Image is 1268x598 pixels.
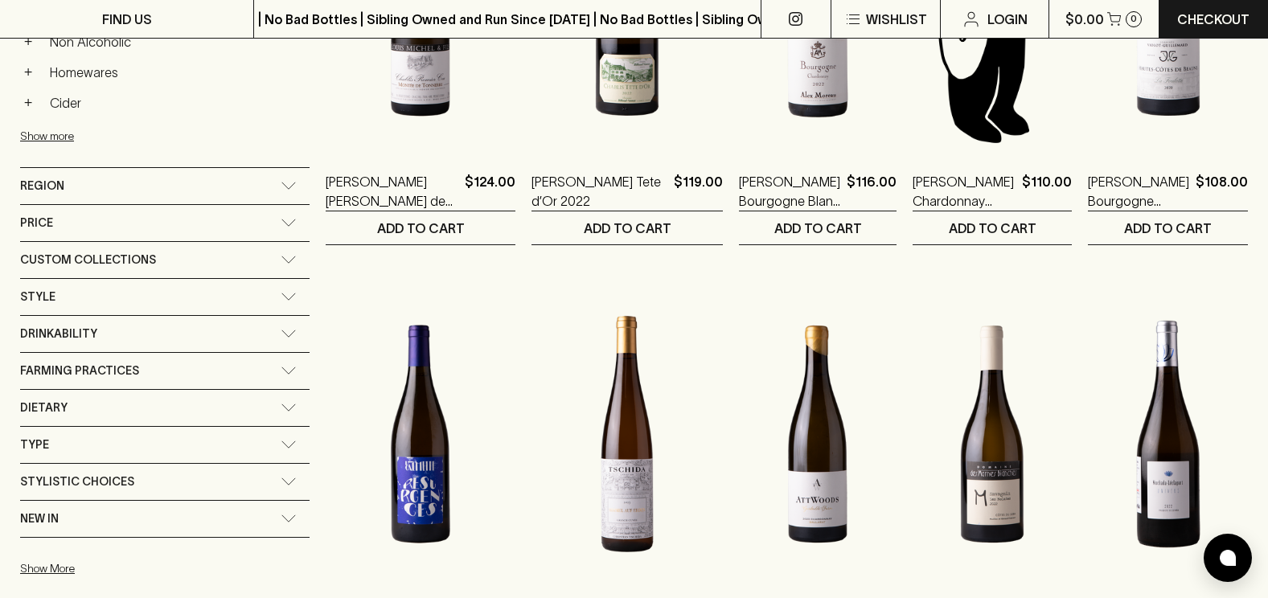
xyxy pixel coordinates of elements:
[20,398,68,418] span: Dietary
[20,353,310,389] div: Farming Practices
[674,172,723,211] p: $119.00
[20,501,310,537] div: New In
[987,10,1028,29] p: Login
[531,211,723,244] button: ADD TO CART
[20,472,134,492] span: Stylistic Choices
[739,293,897,575] img: Attwoods Garibaldi Farm Chardonnay 2023
[20,213,53,233] span: Price
[20,95,36,111] button: +
[20,464,310,500] div: Stylistic Choices
[20,361,139,381] span: Farming Practices
[913,293,1072,575] img: Marnes Blanches Les Molates Savagnin 2022
[1088,172,1189,211] a: [PERSON_NAME] Bourgogne Hautes-Cotes de Beaune La Foulotte Blanc 2020
[326,293,515,575] img: Domaine La Calmette Resurgences 2020
[1177,10,1250,29] p: Checkout
[1065,10,1104,29] p: $0.00
[20,168,310,204] div: Region
[847,172,897,211] p: $116.00
[866,10,927,29] p: Wishlist
[20,316,310,352] div: Drinkability
[20,176,64,196] span: Region
[584,219,671,238] p: ADD TO CART
[1022,172,1072,211] p: $110.00
[1131,14,1137,23] p: 0
[20,509,59,529] span: New In
[20,552,231,585] button: Show More
[326,211,515,244] button: ADD TO CART
[1088,211,1248,244] button: ADD TO CART
[20,250,156,270] span: Custom Collections
[20,120,231,153] button: Show more
[1088,293,1248,575] img: Muchado Leclapart Univers Palomino 2022
[20,427,310,463] div: Type
[20,242,310,278] div: Custom Collections
[20,64,36,80] button: +
[913,172,1016,211] a: [PERSON_NAME] Chardonnay 2022
[20,34,36,50] button: +
[20,390,310,426] div: Dietary
[43,28,310,55] a: Non Alcoholic
[913,211,1072,244] button: ADD TO CART
[949,219,1036,238] p: ADD TO CART
[774,219,862,238] p: ADD TO CART
[377,219,465,238] p: ADD TO CART
[43,89,310,117] a: Cider
[531,293,723,575] img: Christian Tschida Himmel auf Erden Grand Cuvée 2023
[465,172,515,211] p: $124.00
[739,211,897,244] button: ADD TO CART
[1124,219,1212,238] p: ADD TO CART
[20,205,310,241] div: Price
[1220,550,1236,566] img: bubble-icon
[43,59,310,86] a: Homewares
[20,287,55,307] span: Style
[102,10,152,29] p: FIND US
[1196,172,1248,211] p: $108.00
[531,172,667,211] a: [PERSON_NAME] Tete d’Or 2022
[739,172,840,211] a: [PERSON_NAME] Bourgogne Blanc 2022
[20,435,49,455] span: Type
[326,172,458,211] a: [PERSON_NAME] [PERSON_NAME] de Tonnerre 1er Cru 2021
[20,279,310,315] div: Style
[20,324,97,344] span: Drinkability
